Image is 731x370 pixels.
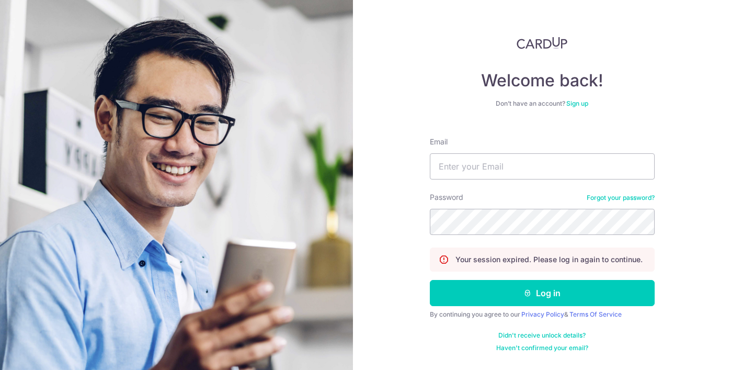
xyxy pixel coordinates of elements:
[430,310,655,319] div: By continuing you agree to our &
[430,137,448,147] label: Email
[521,310,564,318] a: Privacy Policy
[430,192,463,203] label: Password
[430,70,655,91] h4: Welcome back!
[430,153,655,180] input: Enter your Email
[569,310,622,318] a: Terms Of Service
[587,194,655,202] a: Forgot your password?
[566,99,588,107] a: Sign up
[455,254,643,265] p: Your session expired. Please log in again to continue.
[496,344,588,352] a: Haven't confirmed your email?
[430,99,655,108] div: Don’t have an account?
[498,331,586,340] a: Didn't receive unlock details?
[517,37,568,49] img: CardUp Logo
[430,280,655,306] button: Log in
